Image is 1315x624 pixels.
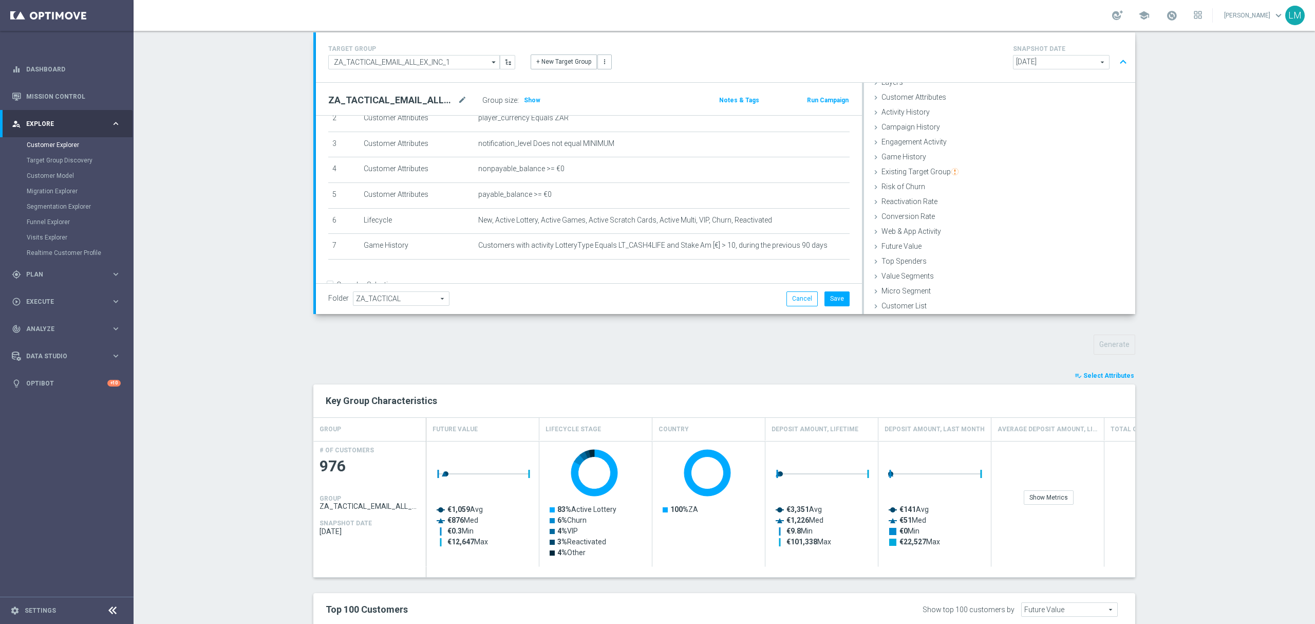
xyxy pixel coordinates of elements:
[881,227,941,235] span: Web & App Activity
[881,197,937,206] span: Reactivation Rate
[12,352,111,361] div: Data Studio
[1083,372,1134,379] span: Select Attributes
[27,203,107,211] a: Segmentation Explorer
[1075,372,1082,379] i: playlist_add_check
[328,45,515,52] h4: TARGET GROUP
[1094,335,1135,355] button: Generate
[899,505,916,513] tspan: €141
[670,505,688,513] tspan: 100%
[27,156,107,164] a: Target Group Discovery
[360,234,474,260] td: Game History
[670,505,698,513] text: ZA
[326,603,784,616] h2: Top 100 Customers
[899,516,926,524] text: Med
[1273,10,1284,21] span: keyboard_arrow_down
[27,230,133,245] div: Visits Explorer
[11,270,121,279] button: gps_fixed Plan keyboard_arrow_right
[26,353,111,359] span: Data Studio
[447,527,474,535] text: Min
[806,95,850,106] button: Run Campaign
[326,395,1123,407] h2: Key Group Characteristics
[881,242,922,250] span: Future Value
[557,538,606,546] text: Reactivated
[328,208,360,234] td: 6
[320,527,420,536] span: 2025-10-07
[26,121,111,127] span: Explore
[601,58,608,65] i: more_vert
[881,302,927,310] span: Customer List
[12,83,121,110] div: Mission Control
[328,182,360,208] td: 5
[524,97,540,104] span: Show
[786,505,822,513] text: Avg
[786,527,801,535] tspan: €9.8
[11,379,121,388] div: lightbulb Optibot +10
[111,324,121,334] i: keyboard_arrow_right
[478,114,569,122] span: player_currency Equals ZAR
[659,420,689,438] h4: Country
[320,495,341,502] h4: GROUP
[27,245,133,261] div: Realtime Customer Profile
[447,527,462,535] tspan: €0.3
[12,297,111,306] div: Execute
[786,538,831,546] text: Max
[111,351,121,361] i: keyboard_arrow_right
[12,65,21,74] i: equalizer
[557,516,587,524] text: Churn
[320,520,372,527] h4: SNAPSHOT DATE
[27,183,133,199] div: Migration Explorer
[557,548,567,557] tspan: 4%
[12,324,21,334] i: track_changes
[478,139,614,148] span: notification_level Does not equal MINIMUM
[478,241,828,250] span: Customers with activity LotteryType Equals LT_CASH4LIFE and Stake Am [€] > 10, during the previou...
[27,214,133,230] div: Funnel Explorer
[881,138,947,146] span: Engagement Activity
[27,137,133,153] div: Customer Explorer
[12,56,121,83] div: Dashboard
[478,216,772,225] span: New, Active Lottery, Active Games, Active Scratch Cards, Active Multi, VIP, Churn, Reactivated
[786,527,813,535] text: Min
[25,608,56,614] a: Settings
[12,119,111,129] div: Explore
[786,505,809,513] tspan: €3,351
[1074,370,1135,381] button: playlist_add_check Select Attributes
[557,548,586,557] text: Other
[597,54,612,69] button: more_vert
[11,352,121,360] button: Data Studio keyboard_arrow_right
[26,370,107,397] a: Optibot
[772,420,858,438] h4: Deposit Amount, Lifetime
[881,168,959,176] span: Existing Target Group
[26,271,111,278] span: Plan
[360,132,474,157] td: Customer Attributes
[885,420,985,438] h4: Deposit Amount, Last Month
[786,538,817,546] tspan: €101,338
[320,456,420,476] span: 976
[12,379,21,388] i: lightbulb
[328,106,360,132] td: 2
[718,95,760,106] button: Notes & Tags
[111,269,121,279] i: keyboard_arrow_right
[1138,10,1150,21] span: school
[12,370,121,397] div: Optibot
[899,527,908,535] tspan: €0
[360,157,474,183] td: Customer Attributes
[360,106,474,132] td: Customer Attributes
[27,172,107,180] a: Customer Model
[881,123,940,131] span: Campaign History
[313,441,426,567] div: Press SPACE to select this row.
[11,325,121,333] div: track_changes Analyze keyboard_arrow_right
[899,505,929,513] text: Avg
[328,132,360,157] td: 3
[12,270,21,279] i: gps_fixed
[320,420,341,438] h4: GROUP
[1013,45,1131,52] h4: SNAPSHOT DATE
[824,291,850,306] button: Save
[27,153,133,168] div: Target Group Discovery
[328,43,1123,72] div: TARGET GROUP arrow_drop_down + New Target Group more_vert SNAPSHOT DATE arrow_drop_down expand_less
[27,233,107,242] a: Visits Explorer
[531,54,597,69] button: + New Target Group
[447,505,483,513] text: Avg
[360,208,474,234] td: Lifecycle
